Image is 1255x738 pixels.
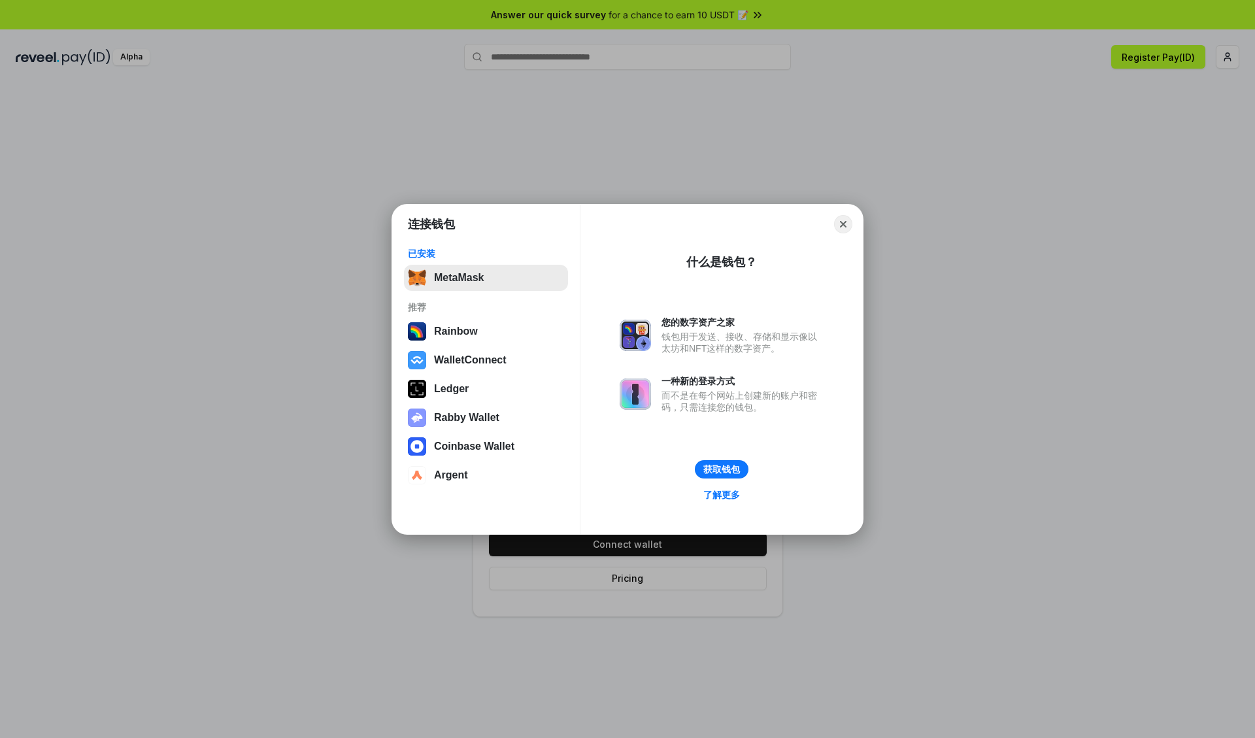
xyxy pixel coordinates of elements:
[408,466,426,484] img: svg+xml,%3Csvg%20width%3D%2228%22%20height%3D%2228%22%20viewBox%3D%220%200%2028%2028%22%20fill%3D...
[661,316,824,328] div: 您的数字资产之家
[404,265,568,291] button: MetaMask
[661,375,824,387] div: 一种新的登录方式
[408,216,455,232] h1: 连接钱包
[408,380,426,398] img: svg+xml,%3Csvg%20xmlns%3D%22http%3A%2F%2Fwww.w3.org%2F2000%2Fsvg%22%20width%3D%2228%22%20height%3...
[661,390,824,413] div: 而不是在每个网站上创建新的账户和密码，只需连接您的钱包。
[434,272,484,284] div: MetaMask
[408,269,426,287] img: svg+xml,%3Csvg%20fill%3D%22none%22%20height%3D%2233%22%20viewBox%3D%220%200%2035%2033%22%20width%...
[408,351,426,369] img: svg+xml,%3Csvg%20width%3D%2228%22%20height%3D%2228%22%20viewBox%3D%220%200%2028%2028%22%20fill%3D...
[404,318,568,344] button: Rainbow
[434,383,469,395] div: Ledger
[404,433,568,460] button: Coinbase Wallet
[695,460,748,478] button: 获取钱包
[404,376,568,402] button: Ledger
[695,486,748,503] a: 了解更多
[661,331,824,354] div: 钱包用于发送、接收、存储和显示像以太坊和NFT这样的数字资产。
[408,409,426,427] img: svg+xml,%3Csvg%20xmlns%3D%22http%3A%2F%2Fwww.w3.org%2F2000%2Fsvg%22%20fill%3D%22none%22%20viewBox...
[620,320,651,351] img: svg+xml,%3Csvg%20xmlns%3D%22http%3A%2F%2Fwww.w3.org%2F2000%2Fsvg%22%20fill%3D%22none%22%20viewBox...
[834,215,852,233] button: Close
[404,462,568,488] button: Argent
[434,412,499,424] div: Rabby Wallet
[703,463,740,475] div: 获取钱包
[686,254,757,270] div: 什么是钱包？
[434,354,507,366] div: WalletConnect
[408,322,426,341] img: svg+xml,%3Csvg%20width%3D%22120%22%20height%3D%22120%22%20viewBox%3D%220%200%20120%20120%22%20fil...
[620,378,651,410] img: svg+xml,%3Csvg%20xmlns%3D%22http%3A%2F%2Fwww.w3.org%2F2000%2Fsvg%22%20fill%3D%22none%22%20viewBox...
[404,405,568,431] button: Rabby Wallet
[404,347,568,373] button: WalletConnect
[408,248,564,260] div: 已安装
[434,441,514,452] div: Coinbase Wallet
[434,326,478,337] div: Rainbow
[408,437,426,456] img: svg+xml,%3Csvg%20width%3D%2228%22%20height%3D%2228%22%20viewBox%3D%220%200%2028%2028%22%20fill%3D...
[434,469,468,481] div: Argent
[703,489,740,501] div: 了解更多
[408,301,564,313] div: 推荐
